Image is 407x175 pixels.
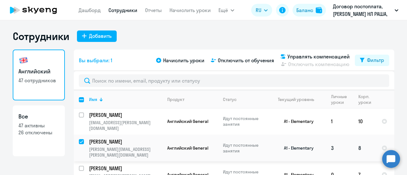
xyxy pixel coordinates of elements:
a: Английский47 сотрудников [13,50,65,100]
div: Добавить [89,32,112,40]
span: RU [256,6,261,14]
div: Статус [223,97,266,102]
div: Личные уроки [331,94,347,105]
p: [PERSON_NAME] [89,111,161,118]
p: Идут постоянные занятия [223,142,266,154]
span: Вы выбрали: 1 [79,57,112,64]
div: Корп. уроки [358,94,376,105]
div: Продукт [167,97,184,102]
input: Поиск по имени, email, продукту или статусу [79,74,389,87]
h3: Английский [18,67,59,76]
span: Начислить уроки [163,57,204,64]
td: 8 [353,135,376,161]
a: Сотрудники [108,7,137,13]
h1: Сотрудники [13,30,69,43]
a: Начислить уроки [169,7,211,13]
a: Дашборд [79,7,101,13]
p: 26 отключены [18,129,59,136]
p: Договор постоплата, [PERSON_NAME] НЛ РАША, ООО [333,3,392,18]
button: RU [251,4,272,17]
button: Ещё [218,4,234,17]
td: 3 [326,135,353,161]
button: Договор постоплата, [PERSON_NAME] НЛ РАША, ООО [330,3,402,18]
img: english [18,55,29,65]
a: Отчеты [145,7,162,13]
a: Все47 активны26 отключены [13,105,65,156]
div: Имя [89,97,97,102]
button: Балансbalance [293,4,326,17]
div: Текущий уровень [272,97,326,102]
td: 10 [353,108,376,135]
span: Ещё [218,6,228,14]
td: 1 [326,108,353,135]
div: Баланс [296,6,313,14]
p: 47 активны [18,122,59,129]
a: [PERSON_NAME] [89,111,162,118]
button: Добавить [77,30,117,42]
a: [PERSON_NAME] [89,138,162,145]
p: [PERSON_NAME] [89,165,161,172]
h3: Все [18,112,59,121]
td: A1 - Elementary [267,135,326,161]
div: Личные уроки [331,94,353,105]
div: Фильтр [367,56,384,64]
span: Управлять компенсацией [287,53,350,60]
p: [PERSON_NAME][EMAIL_ADDRESS][PERSON_NAME][DOMAIN_NAME] [89,146,162,158]
a: [PERSON_NAME] [89,165,162,172]
div: Продукт [167,97,217,102]
span: Отключить от обучения [218,57,274,64]
div: Корп. уроки [358,94,371,105]
img: balance [316,7,322,13]
div: Статус [223,97,237,102]
p: Идут постоянные занятия [223,116,266,127]
p: [PERSON_NAME] [89,138,161,145]
div: Имя [89,97,162,102]
td: A1 - Elementary [267,108,326,135]
p: [EMAIL_ADDRESS][PERSON_NAME][DOMAIN_NAME] [89,120,162,131]
button: Фильтр [355,55,389,66]
p: 47 сотрудников [18,77,59,84]
span: Английский General [167,145,208,151]
div: Текущий уровень [278,97,314,102]
span: Английский General [167,118,208,124]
